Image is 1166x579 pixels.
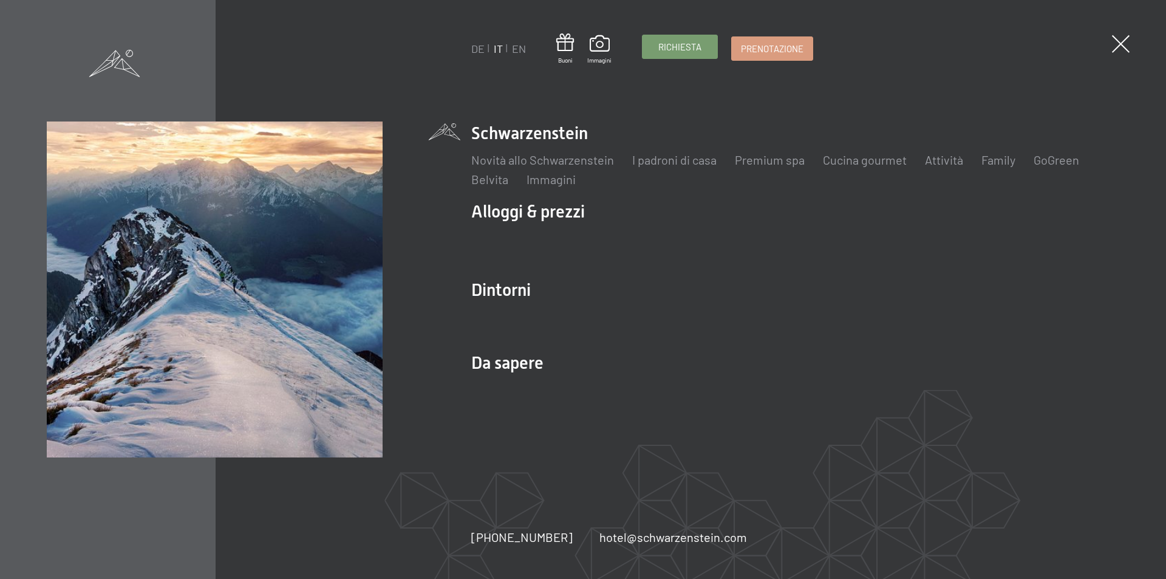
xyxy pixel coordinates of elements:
a: EN [512,42,526,55]
a: Attività [925,152,963,167]
a: [PHONE_NUMBER] [471,529,573,546]
a: Novità allo Schwarzenstein [471,152,614,167]
a: hotel@schwarzenstein.com [599,529,747,546]
a: Buoni [556,33,574,64]
a: Premium spa [735,152,805,167]
a: GoGreen [1034,152,1079,167]
a: Belvita [471,172,508,187]
span: [PHONE_NUMBER] [471,530,573,544]
a: Family [981,152,1015,167]
a: DE [471,42,485,55]
a: Richiesta [643,35,717,58]
span: Immagini [587,56,612,64]
a: Immagini [587,35,612,64]
img: Hotel Benessere SCHWARZENSTEIN – Trentino Alto Adige Dolomiti [47,122,383,457]
span: Richiesta [658,41,701,53]
a: IT [494,42,503,55]
span: Buoni [556,56,574,64]
span: Prenotazione [741,43,803,55]
a: Cucina gourmet [823,152,907,167]
a: I padroni di casa [632,152,717,167]
a: Prenotazione [732,37,813,60]
a: Immagini [527,172,576,187]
